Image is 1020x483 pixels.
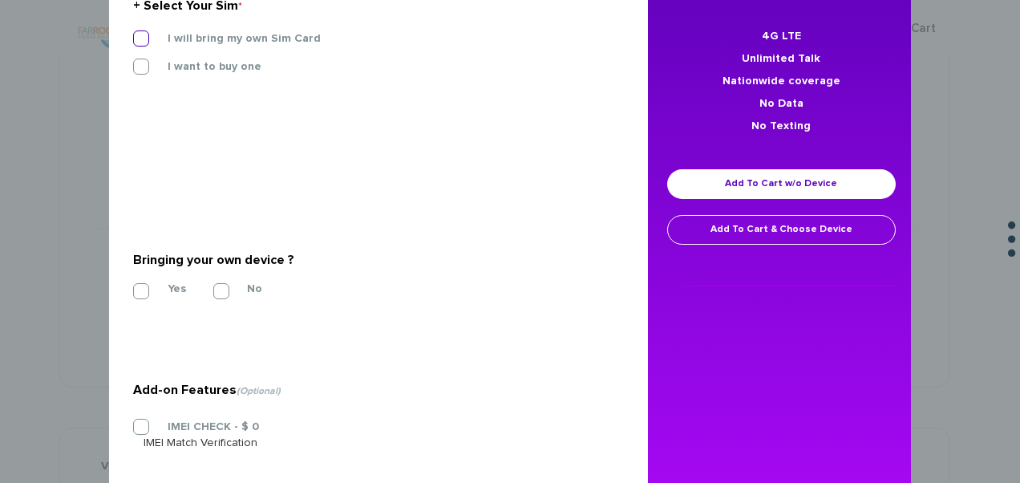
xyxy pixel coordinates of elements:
div: Add-on Features [133,377,612,403]
label: I want to buy one [144,59,261,74]
div: IMEI Match Verification [144,435,612,451]
label: Yes [144,282,186,296]
div: Bringing your own device ? [133,247,612,273]
li: No Data [664,92,899,115]
label: IMEI CHECK - $ 0 [144,420,259,434]
a: Add To Cart w/o Device [667,169,896,199]
li: 4G LTE [664,25,899,47]
span: (Optional) [237,387,281,396]
a: Add To Cart & Choose Device [667,215,896,245]
li: No Texting [664,115,899,137]
li: Unlimited Talk [664,47,899,70]
label: I will bring my own Sim Card [144,31,321,46]
li: Nationwide coverage [664,70,899,92]
label: No [223,282,262,296]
